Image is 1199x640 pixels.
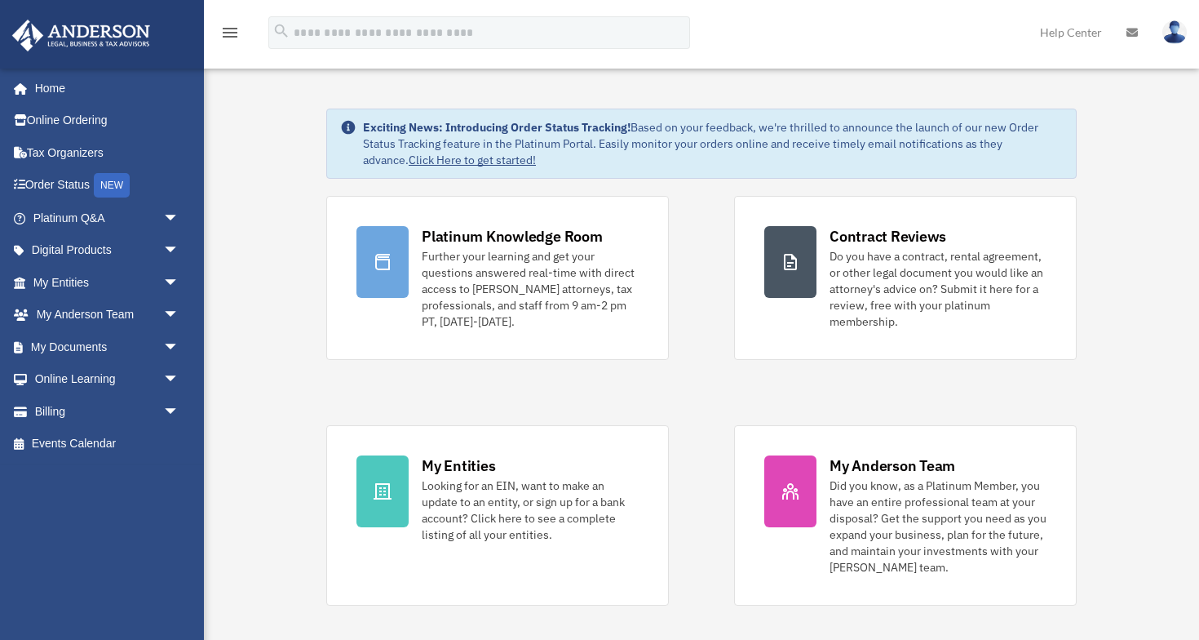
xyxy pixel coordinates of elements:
[830,478,1046,576] div: Did you know, as a Platinum Member, you have an entire professional team at your disposal? Get th...
[11,104,204,137] a: Online Ordering
[422,248,639,330] div: Further your learning and get your questions answered real-time with direct access to [PERSON_NAM...
[422,478,639,543] div: Looking for an EIN, want to make an update to an entity, or sign up for a bank account? Click her...
[11,234,204,267] a: Digital Productsarrow_drop_down
[163,234,196,268] span: arrow_drop_down
[11,202,204,234] a: Platinum Q&Aarrow_drop_down
[830,226,946,247] div: Contract Reviews
[409,153,536,167] a: Click Here to get started!
[163,331,196,364] span: arrow_drop_down
[363,120,630,135] strong: Exciting News: Introducing Order Status Tracking!
[11,331,204,363] a: My Documentsarrow_drop_down
[422,456,495,476] div: My Entities
[830,248,1046,330] div: Do you have a contract, rental agreement, or other legal document you would like an attorney's ad...
[7,20,155,51] img: Anderson Advisors Platinum Portal
[11,266,204,299] a: My Entitiesarrow_drop_down
[11,428,204,460] a: Events Calendar
[363,119,1063,168] div: Based on your feedback, we're thrilled to announce the launch of our new Order Status Tracking fe...
[220,23,240,42] i: menu
[11,169,204,202] a: Order StatusNEW
[326,425,669,606] a: My Entities Looking for an EIN, want to make an update to an entity, or sign up for a bank accoun...
[734,196,1077,360] a: Contract Reviews Do you have a contract, rental agreement, or other legal document you would like...
[163,266,196,300] span: arrow_drop_down
[11,136,204,169] a: Tax Organizers
[11,395,204,428] a: Billingarrow_drop_down
[11,72,196,104] a: Home
[422,226,603,247] div: Platinum Knowledge Room
[1162,20,1187,44] img: User Pic
[163,299,196,332] span: arrow_drop_down
[94,173,130,198] div: NEW
[163,395,196,429] span: arrow_drop_down
[326,196,669,360] a: Platinum Knowledge Room Further your learning and get your questions answered real-time with dire...
[11,299,204,331] a: My Anderson Teamarrow_drop_down
[272,22,290,40] i: search
[220,29,240,42] a: menu
[734,425,1077,606] a: My Anderson Team Did you know, as a Platinum Member, you have an entire professional team at your...
[163,363,196,397] span: arrow_drop_down
[11,363,204,396] a: Online Learningarrow_drop_down
[163,202,196,235] span: arrow_drop_down
[830,456,955,476] div: My Anderson Team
